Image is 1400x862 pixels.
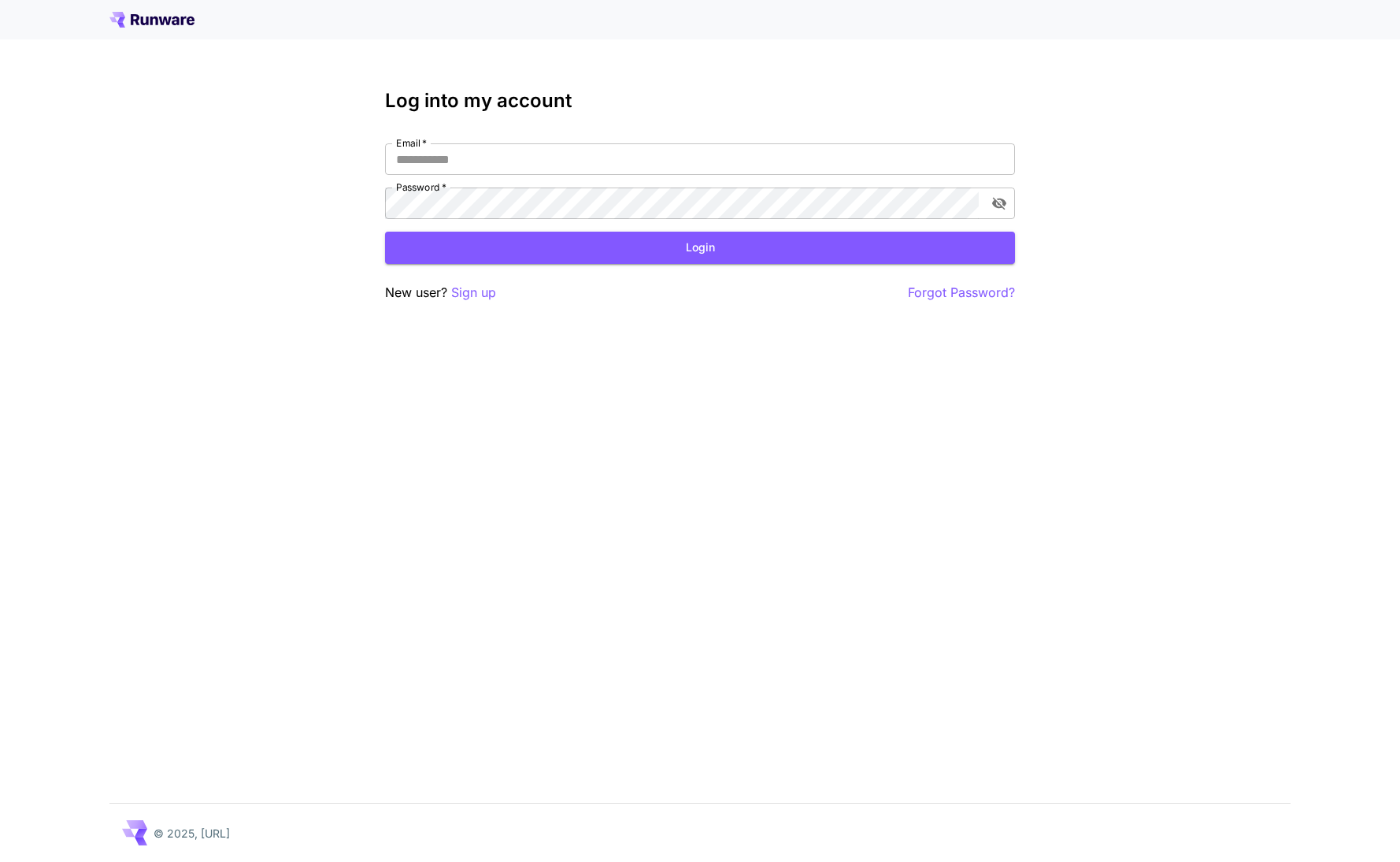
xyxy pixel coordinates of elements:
[385,232,1015,264] button: Login
[985,189,1013,217] button: toggle password visibility
[908,283,1015,303] button: Forgot Password?
[396,136,427,150] label: Email
[385,90,1015,112] h3: Log into my account
[154,825,230,842] p: © 2025, [URL]
[396,180,446,194] label: Password
[451,283,496,303] button: Sign up
[385,283,496,303] p: New user?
